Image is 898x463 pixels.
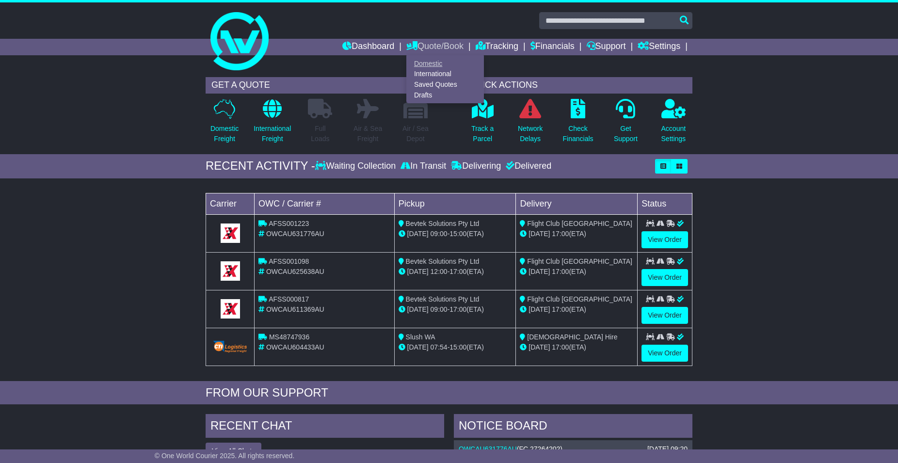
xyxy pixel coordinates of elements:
[529,268,550,275] span: [DATE]
[399,229,512,239] div: - (ETA)
[406,295,480,303] span: Bevtek Solutions Pty Ltd
[431,343,448,351] span: 07:54
[315,161,398,172] div: Waiting Collection
[269,295,309,303] span: AFSS000817
[563,124,593,144] p: Check Financials
[552,343,569,351] span: 17:00
[552,268,569,275] span: 17:00
[661,124,686,144] p: Account Settings
[476,39,518,55] a: Tracking
[406,220,480,227] span: Bevtek Solutions Pty Ltd
[527,257,632,265] span: Flight Club [GEOGRAPHIC_DATA]
[552,305,569,313] span: 17:00
[221,261,240,281] img: GetCarrierServiceLogo
[647,445,688,453] div: [DATE] 09:20
[527,220,632,227] span: Flight Club [GEOGRAPHIC_DATA]
[449,305,466,313] span: 17:00
[527,333,617,341] span: [DEMOGRAPHIC_DATA] Hire
[471,124,494,144] p: Track a Parcel
[253,98,291,149] a: InternationalFreight
[527,295,632,303] span: Flight Club [GEOGRAPHIC_DATA]
[638,39,680,55] a: Settings
[431,268,448,275] span: 12:00
[517,98,543,149] a: NetworkDelays
[353,124,382,144] p: Air & Sea Freight
[641,269,688,286] a: View Order
[206,193,255,214] td: Carrier
[471,98,494,149] a: Track aParcel
[394,193,516,214] td: Pickup
[449,268,466,275] span: 17:00
[269,257,309,265] span: AFSS001098
[406,333,435,341] span: Slush WA
[212,340,248,353] img: GetCarrierServiceLogo
[562,98,594,149] a: CheckFinancials
[552,230,569,238] span: 17:00
[407,268,429,275] span: [DATE]
[308,124,332,144] p: Full Loads
[406,39,464,55] a: Quote/Book
[210,98,239,149] a: DomesticFreight
[221,224,240,243] img: GetCarrierServiceLogo
[449,343,466,351] span: 15:00
[516,193,638,214] td: Delivery
[407,230,429,238] span: [DATE]
[266,305,324,313] span: OWCAU611369AU
[206,159,315,173] div: RECENT ACTIVITY -
[641,345,688,362] a: View Order
[342,39,394,55] a: Dashboard
[529,230,550,238] span: [DATE]
[407,305,429,313] span: [DATE]
[587,39,626,55] a: Support
[266,230,324,238] span: OWCAU631776AU
[255,193,395,214] td: OWC / Carrier #
[406,55,484,103] div: Quote/Book
[431,230,448,238] span: 09:00
[407,69,483,80] a: International
[431,305,448,313] span: 09:00
[266,343,324,351] span: OWCAU604433AU
[269,333,309,341] span: MS48747936
[503,161,551,172] div: Delivered
[155,452,295,460] span: © One World Courier 2025. All rights reserved.
[399,267,512,277] div: - (ETA)
[221,299,240,319] img: GetCarrierServiceLogo
[399,304,512,315] div: - (ETA)
[407,58,483,69] a: Domestic
[614,124,638,144] p: Get Support
[520,304,633,315] div: (ETA)
[661,98,687,149] a: AccountSettings
[206,443,261,460] button: View All Chats
[519,445,561,453] span: FC 27264202
[520,267,633,277] div: (ETA)
[530,39,575,55] a: Financials
[407,90,483,100] a: Drafts
[407,80,483,90] a: Saved Quotes
[518,124,543,144] p: Network Delays
[210,124,239,144] p: Domestic Freight
[406,257,480,265] span: Bevtek Solutions Pty Ltd
[266,268,324,275] span: OWCAU625638AU
[206,77,434,94] div: GET A QUOTE
[613,98,638,149] a: GetSupport
[520,342,633,352] div: (ETA)
[398,161,449,172] div: In Transit
[206,414,444,440] div: RECENT CHAT
[638,193,692,214] td: Status
[464,77,692,94] div: QUICK ACTIONS
[399,342,512,352] div: - (ETA)
[206,386,692,400] div: FROM OUR SUPPORT
[449,230,466,238] span: 15:00
[449,161,503,172] div: Delivering
[529,343,550,351] span: [DATE]
[520,229,633,239] div: (ETA)
[402,124,429,144] p: Air / Sea Depot
[641,307,688,324] a: View Order
[641,231,688,248] a: View Order
[407,343,429,351] span: [DATE]
[529,305,550,313] span: [DATE]
[254,124,291,144] p: International Freight
[269,220,309,227] span: AFSS001223
[459,445,688,453] div: ( )
[459,445,517,453] a: OWCAU631776AU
